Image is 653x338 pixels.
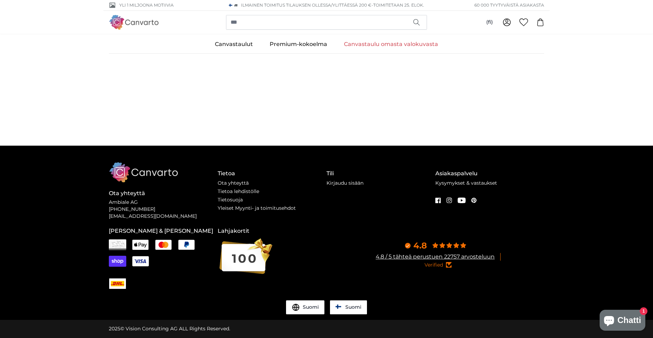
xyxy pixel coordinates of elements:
h4: Tietoa [218,169,326,178]
a: 4.8 4.8 / 5 tähteä perustuen 22757 arvosteluunVerified [326,240,544,269]
h4: Tili [326,169,435,178]
p: Ambiale AG [PHONE_NUMBER] [EMAIL_ADDRESS][DOMAIN_NAME] [109,199,218,220]
a: Suomi Suomi [330,300,367,314]
a: Canvastaulu omasta valokuvasta [336,35,446,53]
a: Yleiset Myynti- ja toimitusehdot [218,205,296,211]
img: Canvarto [109,15,159,29]
h4: Asiakaspalvelu [435,169,544,178]
a: Kysymykset & vastaukset [435,180,497,186]
a: Premium-kokoelma [261,35,336,53]
span: Ilmainen toimitus tilauksen ollessa/ylittäessä 200 € [241,2,371,8]
h4: [PERSON_NAME] & [PERSON_NAME] [109,227,218,235]
h4: Lahjakortit [218,227,326,235]
span: 60 000 tyytyväistä asiakasta [474,2,544,8]
img: Suomi [336,305,341,309]
a: Tietoa lehdistölle [218,188,259,194]
a: Canvastaulut [207,35,261,53]
span: - [371,2,424,8]
span: 2025 [109,325,120,332]
a: Tietosuoja [218,197,243,203]
img: Suomi [229,4,232,7]
inbox-online-store-chat: Shopify-verkkokaupan chatti [598,310,647,332]
span: Yli 1 miljoona motiivia [119,2,174,8]
div: © Vision Consulting AG ALL Rights Reserved. [109,325,230,332]
span: Suomi [345,304,361,310]
img: DHLINT [109,281,126,287]
button: (fi) [481,16,498,29]
a: 4.8 / 5 tähteä perustuen 22757 arvosteluun [376,253,495,260]
a: Kirjaudu sisään [326,180,363,186]
h4: Ota yhteyttä [109,189,218,198]
span: Suomi [303,304,319,311]
span: Toimitetaan 25. elok. [373,2,424,8]
button: Suomi [286,300,324,314]
img: Invoice [109,239,126,251]
a: Ota yhteyttä [218,180,249,186]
